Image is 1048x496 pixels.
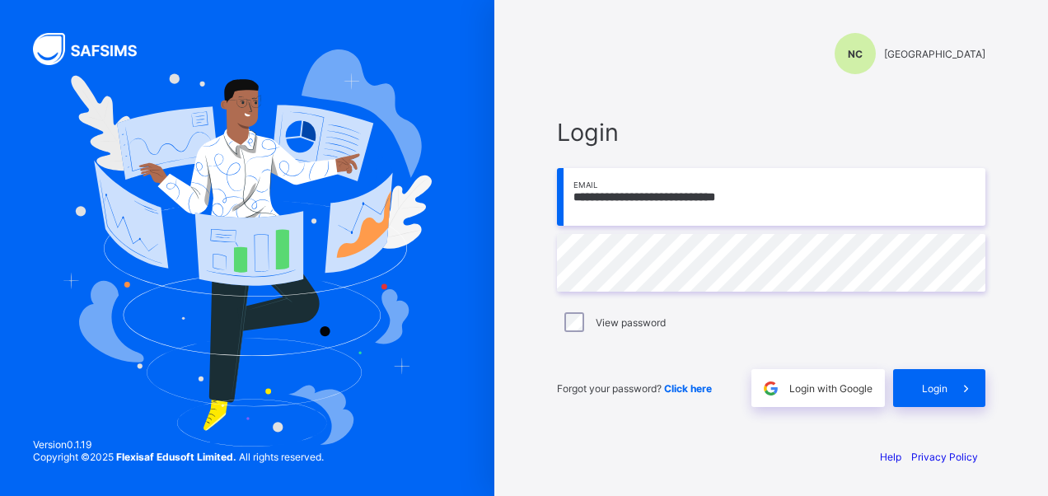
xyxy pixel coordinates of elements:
[789,382,873,395] span: Login with Google
[63,49,432,447] img: Hero Image
[557,118,985,147] span: Login
[664,382,712,395] a: Click here
[884,48,985,60] span: [GEOGRAPHIC_DATA]
[922,382,947,395] span: Login
[557,382,712,395] span: Forgot your password?
[33,438,324,451] span: Version 0.1.19
[761,379,780,398] img: google.396cfc9801f0270233282035f929180a.svg
[911,451,978,463] a: Privacy Policy
[880,451,901,463] a: Help
[33,451,324,463] span: Copyright © 2025 All rights reserved.
[116,451,236,463] strong: Flexisaf Edusoft Limited.
[848,48,863,60] span: NC
[33,33,157,65] img: SAFSIMS Logo
[596,316,666,329] label: View password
